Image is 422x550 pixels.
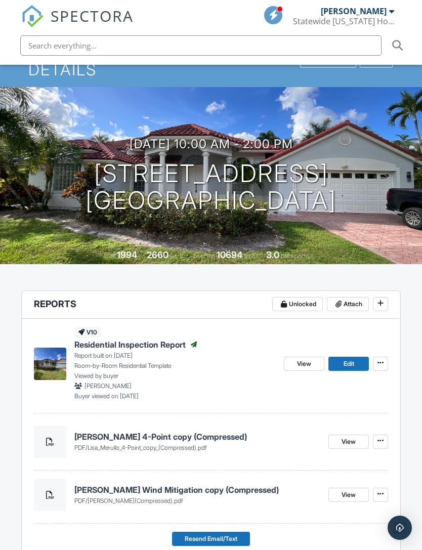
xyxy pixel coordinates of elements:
div: Client View [300,54,356,68]
div: 2660 [147,249,168,260]
span: SPECTORA [51,5,134,26]
span: bathrooms [281,252,310,260]
span: Built [104,252,115,260]
div: More [360,54,393,68]
div: Open Intercom Messenger [388,516,412,540]
span: sq. ft. [170,252,184,260]
span: Lot Size [194,252,215,260]
h1: Inspection Details [28,43,394,78]
a: SPECTORA [21,14,134,35]
div: 10694 [217,249,242,260]
div: [PERSON_NAME] [321,6,387,16]
h3: [DATE] 10:00 am - 2:00 pm [130,137,293,151]
h1: [STREET_ADDRESS] [GEOGRAPHIC_DATA] [86,160,336,214]
div: Statewide Florida Home Inspections, Inc. [293,16,394,26]
div: 3.0 [266,249,279,260]
img: The Best Home Inspection Software - Spectora [21,5,44,27]
input: Search everything... [20,35,382,56]
span: sq.ft. [244,252,257,260]
div: 1994 [117,249,137,260]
